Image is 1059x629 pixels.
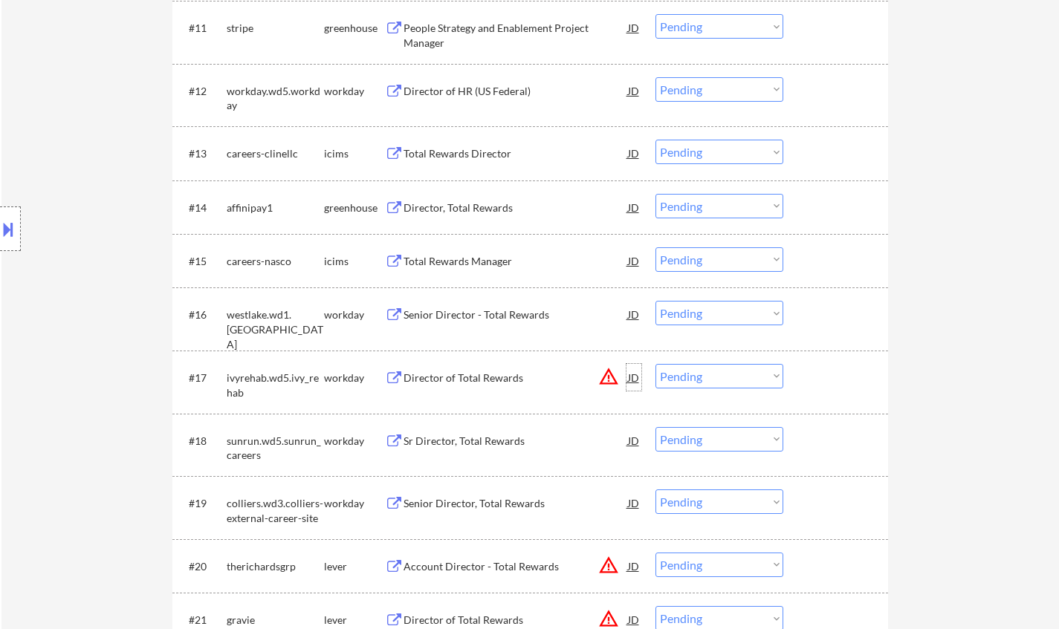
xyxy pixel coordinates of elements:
[626,247,641,274] div: JD
[626,553,641,579] div: JD
[227,201,324,215] div: affinipay1
[404,434,628,449] div: Sr Director, Total Rewards
[598,608,619,629] button: warning_amber
[404,254,628,269] div: Total Rewards Manager
[227,146,324,161] div: careers-clinellc
[404,84,628,99] div: Director of HR (US Federal)
[404,613,628,628] div: Director of Total Rewards
[189,496,215,511] div: #19
[324,559,385,574] div: lever
[324,254,385,269] div: icims
[598,555,619,576] button: warning_amber
[189,559,215,574] div: #20
[189,434,215,449] div: #18
[227,84,324,113] div: workday.wd5.workday
[189,84,215,99] div: #12
[404,496,628,511] div: Senior Director, Total Rewards
[404,21,628,50] div: People Strategy and Enablement Project Manager
[324,201,385,215] div: greenhouse
[324,496,385,511] div: workday
[626,364,641,391] div: JD
[404,371,628,385] div: Director of Total Rewards
[189,21,215,36] div: #11
[626,194,641,221] div: JD
[626,427,641,454] div: JD
[626,489,641,516] div: JD
[324,21,385,36] div: greenhouse
[324,613,385,628] div: lever
[626,77,641,104] div: JD
[227,254,324,269] div: careers-nasco
[227,496,324,525] div: colliers.wd3.colliers-external-career-site
[324,307,385,322] div: workday
[227,613,324,628] div: gravie
[227,434,324,463] div: sunrun.wd5.sunrun_careers
[404,146,628,161] div: Total Rewards Director
[404,307,628,322] div: Senior Director - Total Rewards
[189,371,215,385] div: #17
[324,434,385,449] div: workday
[404,559,628,574] div: Account Director - Total Rewards
[227,371,324,400] div: ivyrehab.wd5.ivy_rehab
[189,613,215,628] div: #21
[626,140,641,166] div: JD
[324,84,385,99] div: workday
[598,366,619,387] button: warning_amber
[227,559,324,574] div: therichardsgrp
[227,307,324,351] div: westlake.wd1.[GEOGRAPHIC_DATA]
[324,146,385,161] div: icims
[404,201,628,215] div: Director, Total Rewards
[227,21,324,36] div: stripe
[626,301,641,327] div: JD
[626,14,641,41] div: JD
[324,371,385,385] div: workday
